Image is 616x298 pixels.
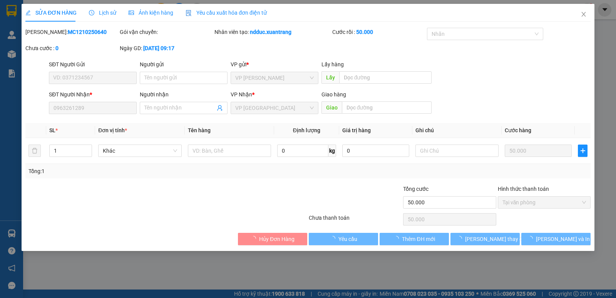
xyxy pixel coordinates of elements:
span: loading [527,236,536,241]
div: Chưa cước : [25,44,118,52]
div: Người gửi [140,60,228,69]
span: kg [328,145,336,157]
span: Cước hàng [505,127,531,133]
span: Thêm ĐH mới [402,235,435,243]
span: Giá trị hàng [342,127,371,133]
button: Thêm ĐH mới [380,233,449,245]
span: picture [129,10,134,15]
span: SỬA ĐƠN HÀNG [25,10,77,16]
th: Ghi chú [412,123,502,138]
span: Yêu cầu xuất hóa đơn điện tử [186,10,267,16]
button: Hủy Đơn Hàng [238,233,307,245]
input: 0 [505,145,572,157]
b: ndduc.xuantrang [250,29,291,35]
b: [DATE] 09:17 [143,45,174,51]
input: VD: Bàn, Ghế [188,145,271,157]
b: MC1210250640 [68,29,107,35]
button: [PERSON_NAME] và In [521,233,591,245]
span: VP MỘC CHÂU [235,72,314,84]
span: VP HÀ NỘI [235,102,314,114]
span: Hủy Đơn Hàng [259,235,295,243]
span: Yêu cầu [338,235,357,243]
span: loading [330,236,338,241]
span: [PERSON_NAME] thay đổi [465,235,527,243]
span: Lịch sử [89,10,116,16]
button: [PERSON_NAME] thay đổi [450,233,520,245]
div: Gói vận chuyển: [120,28,213,36]
span: Tổng cước [403,186,429,192]
span: Lấy [321,71,339,84]
span: Tại văn phòng [502,197,586,208]
span: Giao hàng [321,91,346,98]
b: 50.000 [356,29,373,35]
span: loading [457,236,465,241]
div: Chưa thanh toán [308,214,402,227]
div: SĐT Người Gửi [49,60,137,69]
button: Yêu cầu [309,233,378,245]
div: Cước rồi : [332,28,425,36]
span: Định lượng [293,127,320,133]
span: VP Nhận [231,91,252,98]
div: Nhân viên tạo: [214,28,331,36]
span: Tên hàng [188,127,211,133]
img: icon [186,10,192,16]
button: delete [28,145,41,157]
span: Giao [321,101,342,114]
span: Lấy hàng [321,61,344,67]
span: clock-circle [89,10,94,15]
span: Đơn vị tính [98,127,127,133]
span: [PERSON_NAME] và In [536,235,590,243]
span: SL [49,127,55,133]
span: plus [578,148,587,154]
label: Hình thức thanh toán [498,186,549,192]
div: SĐT Người Nhận [49,90,137,99]
span: Khác [103,145,177,157]
span: loading [251,236,259,241]
input: Dọc đường [342,101,432,114]
div: Ngày GD: [120,44,213,52]
div: Người nhận [140,90,228,99]
b: 0 [55,45,59,51]
input: Dọc đường [339,71,432,84]
span: loading [393,236,402,241]
span: Ảnh kiện hàng [129,10,173,16]
span: close [581,11,587,17]
button: Close [573,4,594,25]
div: VP gửi [231,60,318,69]
input: Ghi Chú [415,145,499,157]
div: Tổng: 1 [28,167,238,175]
span: edit [25,10,31,15]
button: plus [578,145,588,157]
span: user-add [217,105,223,111]
div: [PERSON_NAME]: [25,28,118,36]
